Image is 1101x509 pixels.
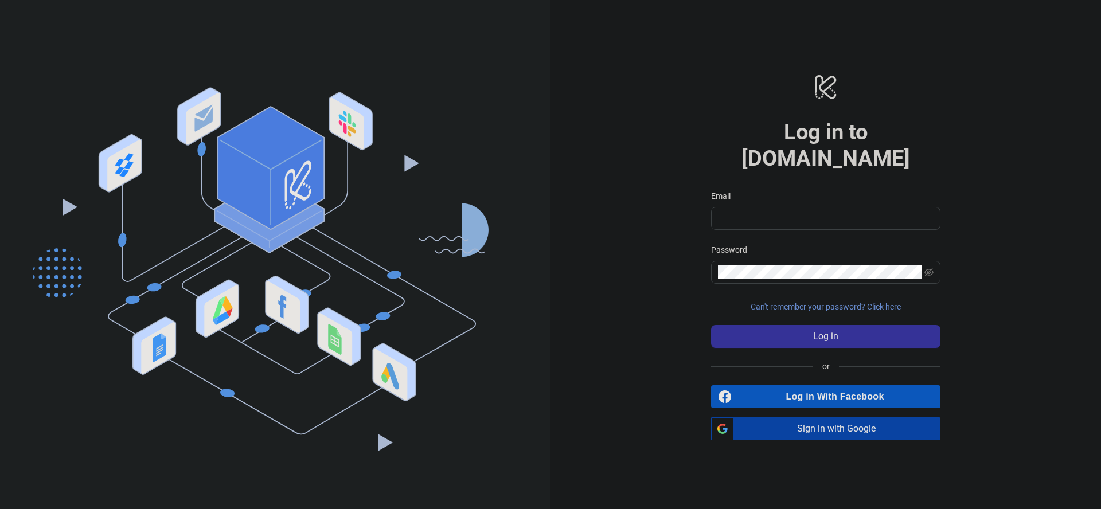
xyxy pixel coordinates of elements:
[711,302,940,311] a: Can't remember your password? Click here
[711,190,738,202] label: Email
[739,417,940,440] span: Sign in with Google
[813,331,838,342] span: Log in
[924,268,934,277] span: eye-invisible
[711,325,940,348] button: Log in
[718,265,922,279] input: Password
[711,297,940,316] button: Can't remember your password? Click here
[711,119,940,171] h1: Log in to [DOMAIN_NAME]
[718,212,931,225] input: Email
[813,360,839,373] span: or
[736,385,940,408] span: Log in With Facebook
[711,244,755,256] label: Password
[751,302,901,311] span: Can't remember your password? Click here
[711,385,940,408] a: Log in With Facebook
[711,417,940,440] a: Sign in with Google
